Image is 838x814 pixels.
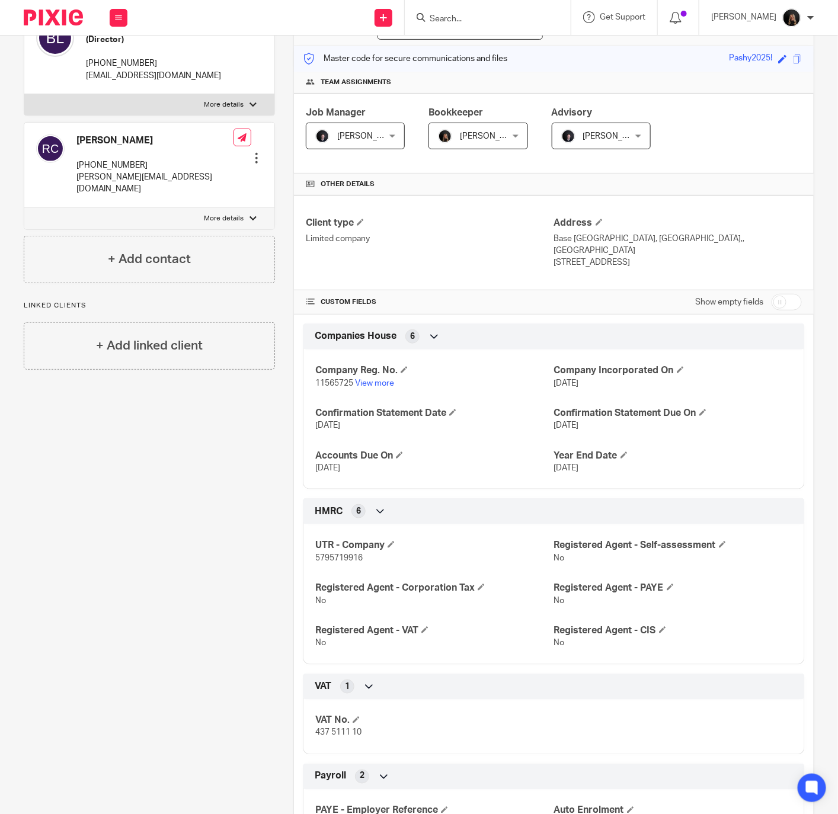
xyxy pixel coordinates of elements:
[76,171,234,196] p: [PERSON_NAME][EMAIL_ADDRESS][DOMAIN_NAME]
[554,624,792,637] h4: Registered Agent - CIS
[24,9,83,25] img: Pixie
[345,681,350,693] span: 1
[315,729,362,737] span: 437 5111 10
[76,134,234,147] h4: [PERSON_NAME]
[711,11,776,23] p: [PERSON_NAME]
[554,554,565,562] span: No
[554,582,792,594] h4: Registered Agent - PAYE
[554,364,792,377] h4: Company Incorporated On
[321,78,391,87] span: Team assignments
[554,233,802,257] p: Base [GEOGRAPHIC_DATA], [GEOGRAPHIC_DATA],, [GEOGRAPHIC_DATA]
[86,70,221,82] p: [EMAIL_ADDRESS][DOMAIN_NAME]
[315,582,554,594] h4: Registered Agent - Corporation Tax
[410,331,415,342] span: 6
[315,597,326,605] span: No
[554,450,792,462] h4: Year End Date
[695,296,763,308] label: Show empty fields
[306,233,554,245] p: Limited company
[315,505,343,518] span: HMRC
[86,34,221,46] h5: (Director)
[729,52,772,66] div: Pashy2025!
[561,129,575,143] img: 455A2509.jpg
[315,539,554,552] h4: UTR - Company
[315,554,363,562] span: 5795719916
[782,8,801,27] img: 455A9867.jpg
[306,108,366,117] span: Job Manager
[315,450,554,462] h4: Accounts Due On
[337,132,402,140] span: [PERSON_NAME]
[356,505,361,517] span: 6
[303,53,507,65] p: Master code for secure communications and files
[554,379,579,387] span: [DATE]
[315,330,396,342] span: Companies House
[315,714,554,727] h4: VAT No.
[321,180,375,189] span: Other details
[315,464,340,472] span: [DATE]
[24,301,275,310] p: Linked clients
[460,132,525,140] span: [PERSON_NAME]
[315,421,340,430] span: [DATE]
[36,134,65,163] img: svg%3E
[554,421,579,430] span: [DATE]
[315,770,346,783] span: Payroll
[306,217,554,229] h4: Client type
[315,624,554,637] h4: Registered Agent - VAT
[554,639,565,647] span: No
[315,129,330,143] img: 455A2509.jpg
[315,364,554,377] h4: Company Reg. No.
[554,407,792,419] h4: Confirmation Statement Due On
[204,214,244,223] p: More details
[36,19,74,57] img: svg%3E
[554,257,802,268] p: [STREET_ADDRESS]
[86,57,221,69] p: [PHONE_NUMBER]
[355,379,394,387] a: View more
[583,132,648,140] span: [PERSON_NAME]
[428,108,483,117] span: Bookkeeper
[438,129,452,143] img: 455A9867.jpg
[108,250,191,268] h4: + Add contact
[552,108,593,117] span: Advisory
[204,100,244,110] p: More details
[554,539,792,552] h4: Registered Agent - Self-assessment
[306,297,554,307] h4: CUSTOM FIELDS
[76,159,234,171] p: [PHONE_NUMBER]
[315,680,331,693] span: VAT
[554,217,802,229] h4: Address
[554,464,579,472] span: [DATE]
[315,407,554,419] h4: Confirmation Statement Date
[96,337,203,355] h4: + Add linked client
[360,770,364,782] span: 2
[315,639,326,647] span: No
[600,13,645,21] span: Get Support
[428,14,535,25] input: Search
[315,379,353,387] span: 11565725
[554,597,565,605] span: No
